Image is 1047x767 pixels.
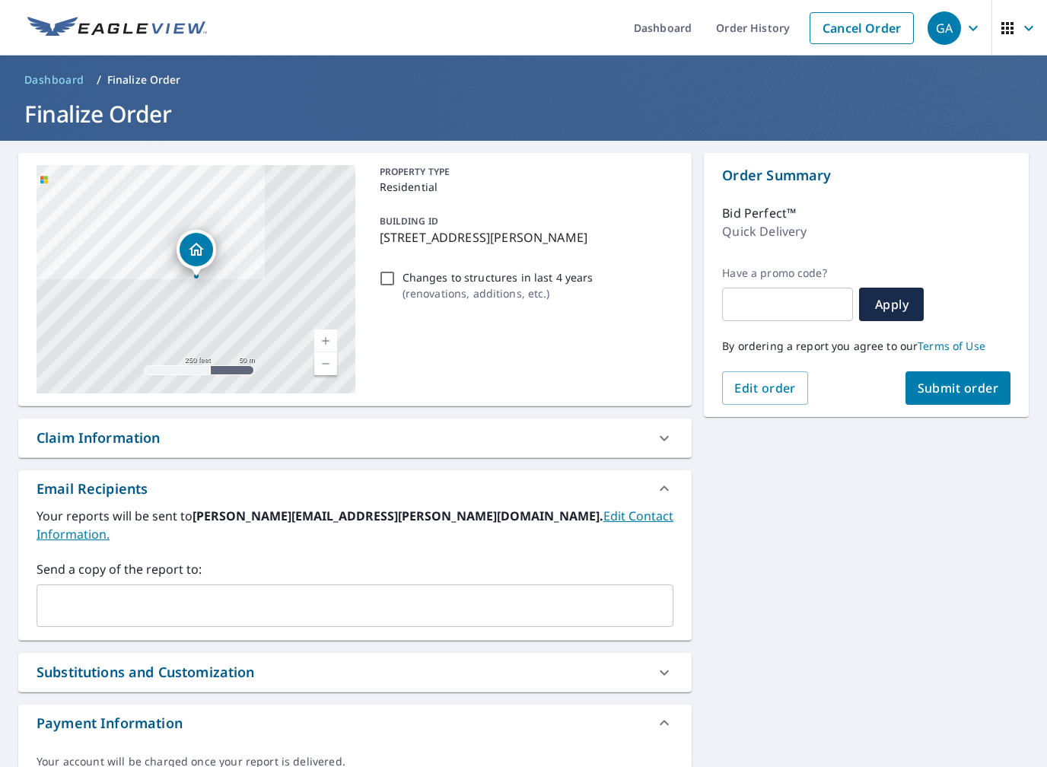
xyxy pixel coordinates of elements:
a: Dashboard [18,68,91,92]
h1: Finalize Order [18,98,1029,129]
button: Apply [859,288,924,321]
span: Submit order [918,380,999,396]
a: Terms of Use [918,339,985,353]
div: Email Recipients [37,479,148,499]
p: Finalize Order [107,72,181,88]
a: Current Level 17, Zoom In [314,329,337,352]
div: Claim Information [18,419,692,457]
button: Submit order [905,371,1011,405]
label: Have a promo code? [722,266,853,280]
p: Changes to structures in last 4 years [403,269,594,285]
span: Edit order [734,380,796,396]
div: Substitutions and Customization [37,662,255,683]
button: Edit order [722,371,808,405]
div: Payment Information [18,705,692,741]
p: By ordering a report you agree to our [722,339,1010,353]
p: BUILDING ID [380,215,438,228]
li: / [97,71,101,89]
label: Your reports will be sent to [37,507,673,543]
span: Dashboard [24,72,84,88]
div: Dropped pin, building 1, Residential property, 42 Scott St Monroe, MI 48161 [177,230,216,277]
div: Claim Information [37,428,161,448]
p: Bid Perfect™ [722,204,796,222]
a: Current Level 17, Zoom Out [314,352,337,375]
span: Apply [871,296,912,313]
p: Residential [380,179,668,195]
p: PROPERTY TYPE [380,165,668,179]
b: [PERSON_NAME][EMAIL_ADDRESS][PERSON_NAME][DOMAIN_NAME]. [193,508,603,524]
label: Send a copy of the report to: [37,560,673,578]
p: Order Summary [722,165,1010,186]
img: EV Logo [27,17,207,40]
p: Quick Delivery [722,222,807,240]
div: Substitutions and Customization [18,653,692,692]
a: Cancel Order [810,12,914,44]
p: [STREET_ADDRESS][PERSON_NAME] [380,228,668,247]
p: ( renovations, additions, etc. ) [403,285,594,301]
div: GA [928,11,961,45]
div: Email Recipients [18,470,692,507]
div: Payment Information [37,713,183,734]
nav: breadcrumb [18,68,1029,92]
